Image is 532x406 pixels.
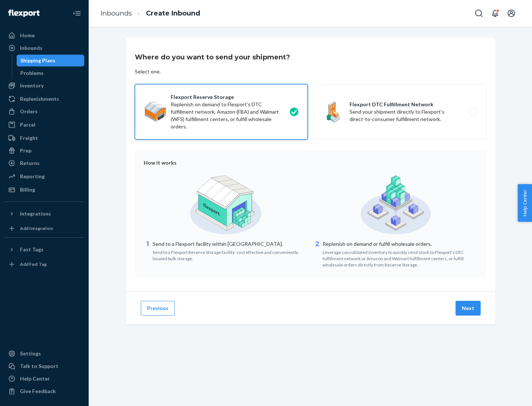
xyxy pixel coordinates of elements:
a: Inbounds [4,42,84,54]
div: Add Integration [20,225,53,231]
ol: breadcrumbs [95,3,206,24]
div: Give Feedback [20,388,56,395]
a: Settings [4,348,84,359]
div: 1 [144,240,151,262]
div: Billing [20,186,35,193]
a: Freight [4,132,84,144]
div: Parcel [20,121,35,128]
div: Talk to Support [20,362,58,370]
a: Billing [4,184,84,196]
button: Close Navigation [69,6,84,21]
a: Replenishments [4,93,84,105]
a: Add Integration [4,223,84,234]
p: Send to a Flexport facility within [GEOGRAPHIC_DATA]. [153,240,308,248]
img: Flexport logo [8,10,40,17]
a: Add Fast Tag [4,258,84,270]
a: Inbounds [100,9,132,17]
button: Open notifications [488,6,502,21]
a: Returns [4,157,84,169]
p: Replenish on demand or fulfill wholesale orders. [323,240,478,248]
button: Open Search Box [471,6,486,21]
div: Problems [20,69,44,77]
div: Freight [20,134,38,142]
div: Help Center [20,375,50,382]
a: Talk to Support [4,360,84,372]
div: Replenishments [20,95,59,103]
div: Integrations [20,210,51,217]
a: Prep [4,145,84,156]
button: Integrations [4,208,84,220]
div: Reporting [20,173,45,180]
div: Home [20,32,35,39]
a: Inventory [4,80,84,92]
a: Create Inbound [146,9,200,17]
div: Settings [20,350,41,357]
button: Help Center [518,184,532,222]
div: How it works [144,159,478,166]
div: Orders [20,108,38,115]
button: Fast Tags [4,244,84,255]
div: Fast Tags [20,246,44,253]
div: 2 [314,240,321,268]
a: Orders [4,106,84,117]
button: Give Feedback [4,385,84,397]
div: Select one. [135,68,161,75]
a: Reporting [4,171,84,182]
div: Prep [20,147,31,154]
div: Inventory [20,82,44,89]
button: Open account menu [504,6,519,21]
h3: Where do you want to send your shipment? [135,52,290,62]
a: Parcel [4,119,84,131]
a: Shipping Plans [17,55,85,66]
div: Inbounds [20,44,42,52]
div: Send to a Flexport Reserve Storage facility: cost effective and conveniently located bulk storage. [153,248,308,262]
div: Returns [20,159,40,167]
button: Next [456,301,481,316]
a: Home [4,30,84,41]
div: Add Fast Tag [20,261,47,267]
div: Leverage consolidated inventory to quickly send stock to Flexport's DTC fulfillment network or Am... [323,248,478,268]
button: Previous [141,301,175,316]
div: Shipping Plans [20,57,55,64]
a: Help Center [4,373,84,385]
a: Problems [17,67,85,79]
